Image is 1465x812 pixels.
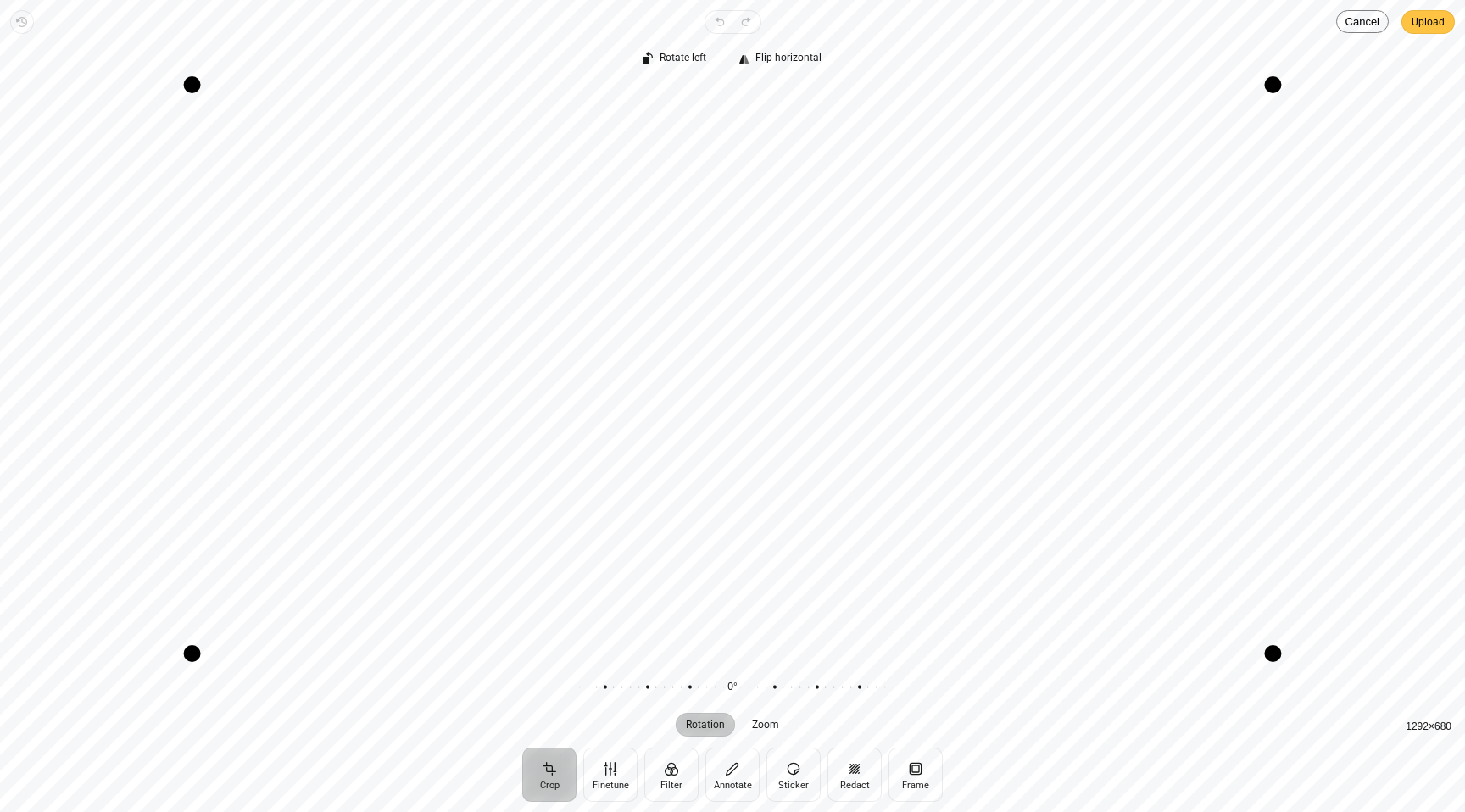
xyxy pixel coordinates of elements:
[742,713,789,737] button: Zoom
[755,53,822,64] span: Flip horizontal
[766,748,821,802] button: Sticker
[184,76,201,93] div: Drag corner tl
[1264,645,1281,662] div: Drag corner br
[192,645,1273,662] div: Drag edge b
[676,713,735,737] button: Rotation
[522,748,577,802] button: Crop
[705,748,760,802] button: Annotate
[1401,10,1455,34] button: Upload
[634,47,716,71] button: Rotate left
[184,85,201,653] div: Drag edge l
[686,720,725,730] span: Rotation
[192,76,1273,93] div: Drag edge t
[1264,85,1281,653] div: Drag edge r
[1412,12,1445,32] span: Upload
[888,748,943,802] button: Frame
[730,47,832,71] button: Flip horizontal
[827,748,882,802] button: Redact
[644,748,699,802] button: Filter
[184,645,201,662] div: Drag corner bl
[1336,10,1389,33] button: Cancel
[1264,76,1281,93] div: Drag corner tr
[660,53,706,64] span: Rotate left
[752,720,779,730] span: Zoom
[583,748,638,802] button: Finetune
